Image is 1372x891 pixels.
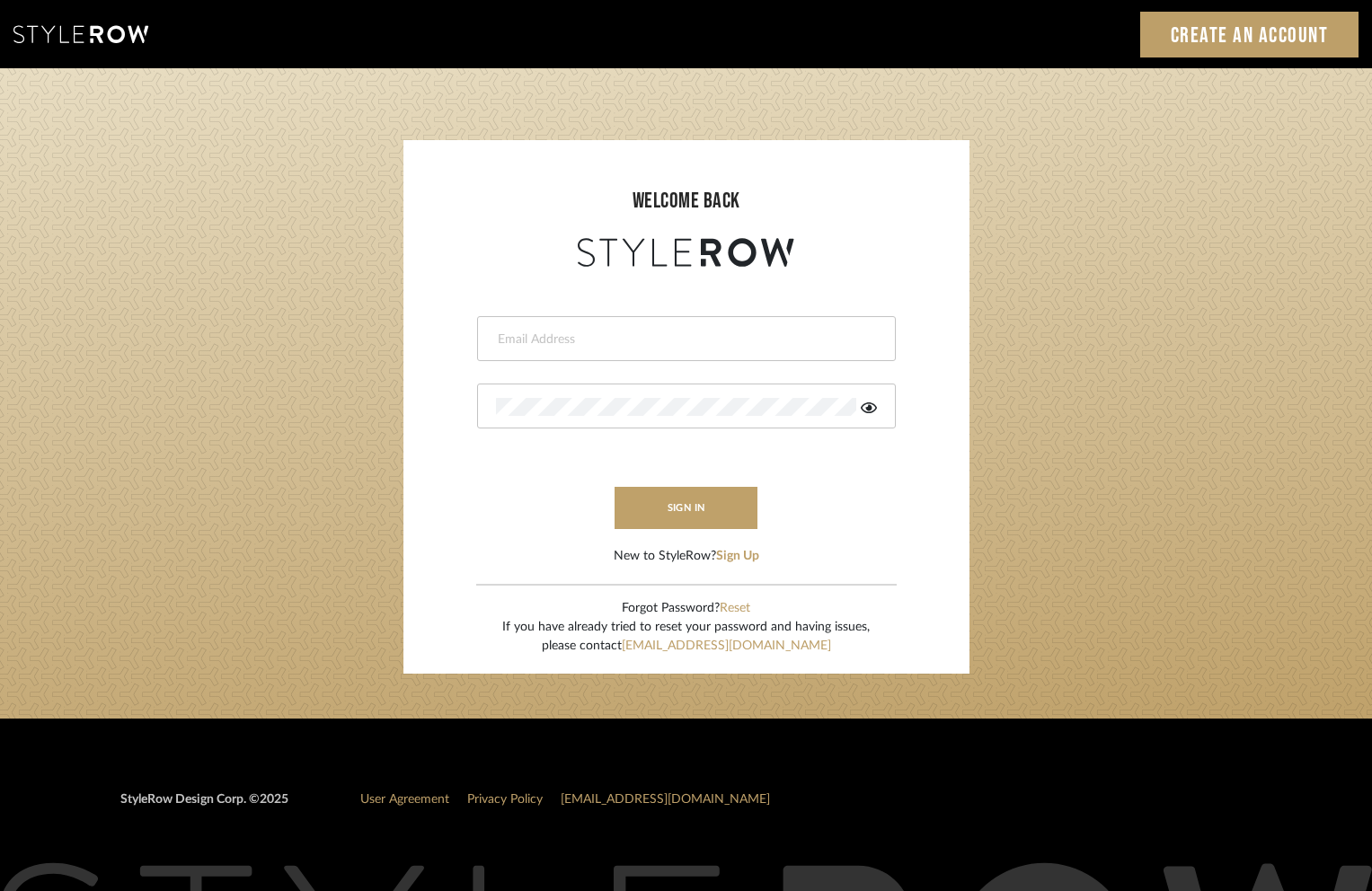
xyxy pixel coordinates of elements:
[622,640,831,652] a: [EMAIL_ADDRESS][DOMAIN_NAME]
[502,618,870,656] div: If you have already tried to reset your password and having issues, please contact
[421,185,952,217] div: welcome back
[720,599,750,618] button: Reset
[502,599,870,618] div: Forgot Password?
[496,331,872,348] input: Email Address
[614,547,759,566] div: New to StyleRow?
[120,790,288,824] div: StyleRow Design Corp. ©2025
[615,487,758,529] button: sign in
[1140,12,1359,57] a: Create an Account
[716,547,759,566] button: Sign Up
[467,793,543,806] a: Privacy Policy
[360,793,449,806] a: User Agreement
[561,793,770,806] a: [EMAIL_ADDRESS][DOMAIN_NAME]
